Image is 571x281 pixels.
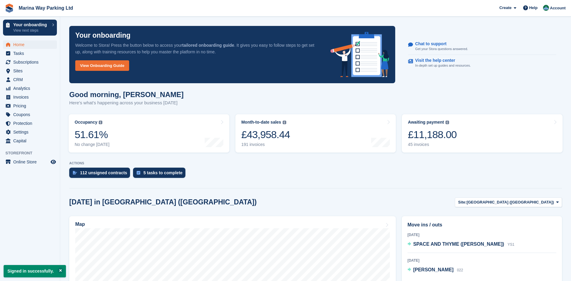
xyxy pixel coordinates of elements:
[13,40,49,49] span: Home
[75,222,85,227] h2: Map
[408,120,444,125] div: Awaiting payment
[137,171,140,175] img: task-75834270c22a3079a89374b754ae025e5fb1db73e45f91037f5363f120a921f8.svg
[241,120,281,125] div: Month-to-date sales
[3,102,57,110] a: menu
[13,28,49,33] p: View next steps
[69,198,257,206] h2: [DATE] in [GEOGRAPHIC_DATA] ([GEOGRAPHIC_DATA])
[13,102,49,110] span: Pricing
[415,63,471,68] p: In-depth set up guides and resources.
[75,128,110,141] div: 51.61%
[13,93,49,101] span: Invoices
[458,199,467,205] span: Site:
[69,90,184,99] h1: Good morning, [PERSON_NAME]
[507,242,514,247] span: YS1
[415,58,466,63] p: Visit the help center
[75,60,129,71] a: View Onboarding Guide
[3,75,57,84] a: menu
[69,99,184,106] p: Here's what's happening across your business [DATE]
[415,41,463,46] p: Chat to support
[499,5,511,11] span: Create
[415,46,468,52] p: Get your Stora questions answered.
[75,32,131,39] p: Your onboarding
[3,128,57,136] a: menu
[408,258,556,263] div: [DATE]
[445,121,449,124] img: icon-info-grey-7440780725fd019a000dd9b08b2336e03edf1995a4989e88bcd33f0948082b44.svg
[13,119,49,128] span: Protection
[3,40,57,49] a: menu
[550,5,566,11] span: Account
[408,142,457,147] div: 45 invoices
[69,161,562,165] p: ACTIONS
[80,170,127,175] div: 112 unsigned contracts
[13,158,49,166] span: Online Store
[4,265,66,277] p: Signed in successfully.
[455,197,562,207] button: Site: [GEOGRAPHIC_DATA] ([GEOGRAPHIC_DATA])
[13,84,49,93] span: Analytics
[69,114,229,153] a: Occupancy 51.61% No change [DATE]
[69,168,133,181] a: 112 unsigned contracts
[3,93,57,101] a: menu
[13,58,49,66] span: Subscriptions
[543,5,549,11] img: Richard
[75,42,321,55] p: Welcome to Stora! Press the button below to access your . It gives you easy to follow steps to ge...
[408,266,463,274] a: [PERSON_NAME] 022
[13,110,49,119] span: Coupons
[133,168,188,181] a: 5 tasks to complete
[16,3,76,13] a: Marina Way Parking Ltd
[402,114,563,153] a: Awaiting payment £11,188.00 45 invoices
[3,67,57,75] a: menu
[408,38,556,55] a: Chat to support Get your Stora questions answered.
[529,5,538,11] span: Help
[467,199,554,205] span: [GEOGRAPHIC_DATA] ([GEOGRAPHIC_DATA])
[3,49,57,58] a: menu
[13,137,49,145] span: Capital
[13,23,49,27] p: Your onboarding
[3,84,57,93] a: menu
[75,120,97,125] div: Occupancy
[3,20,57,36] a: Your onboarding View next steps
[50,158,57,166] a: Preview store
[73,171,77,175] img: contract_signature_icon-13c848040528278c33f63329250d36e43548de30e8caae1d1a13099fd9432cc5.svg
[99,121,102,124] img: icon-info-grey-7440780725fd019a000dd9b08b2336e03edf1995a4989e88bcd33f0948082b44.svg
[283,121,286,124] img: icon-info-grey-7440780725fd019a000dd9b08b2336e03edf1995a4989e88bcd33f0948082b44.svg
[13,128,49,136] span: Settings
[3,158,57,166] a: menu
[241,128,290,141] div: £43,958.44
[408,232,556,238] div: [DATE]
[3,58,57,66] a: menu
[3,119,57,128] a: menu
[13,49,49,58] span: Tasks
[413,267,454,272] span: [PERSON_NAME]
[457,268,463,272] span: 022
[413,242,504,247] span: SPACE AND THYME ([PERSON_NAME])
[330,32,389,77] img: onboarding-info-6c161a55d2c0e0a8cae90662b2fe09162a5109e8cc188191df67fb4f79e88e88.svg
[408,241,514,248] a: SPACE AND THYME ([PERSON_NAME]) YS1
[408,128,457,141] div: £11,188.00
[75,142,110,147] div: No change [DATE]
[5,4,14,13] img: stora-icon-8386f47178a22dfd0bd8f6a31ec36ba5ce8667c1dd55bd0f319d3a0aa187defe.svg
[13,67,49,75] span: Sites
[5,150,60,156] span: Storefront
[143,170,182,175] div: 5 tasks to complete
[235,114,396,153] a: Month-to-date sales £43,958.44 191 invoices
[182,43,234,48] strong: tailored onboarding guide
[241,142,290,147] div: 191 invoices
[3,110,57,119] a: menu
[3,137,57,145] a: menu
[408,221,556,229] h2: Move ins / outs
[408,55,556,71] a: Visit the help center In-depth set up guides and resources.
[13,75,49,84] span: CRM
